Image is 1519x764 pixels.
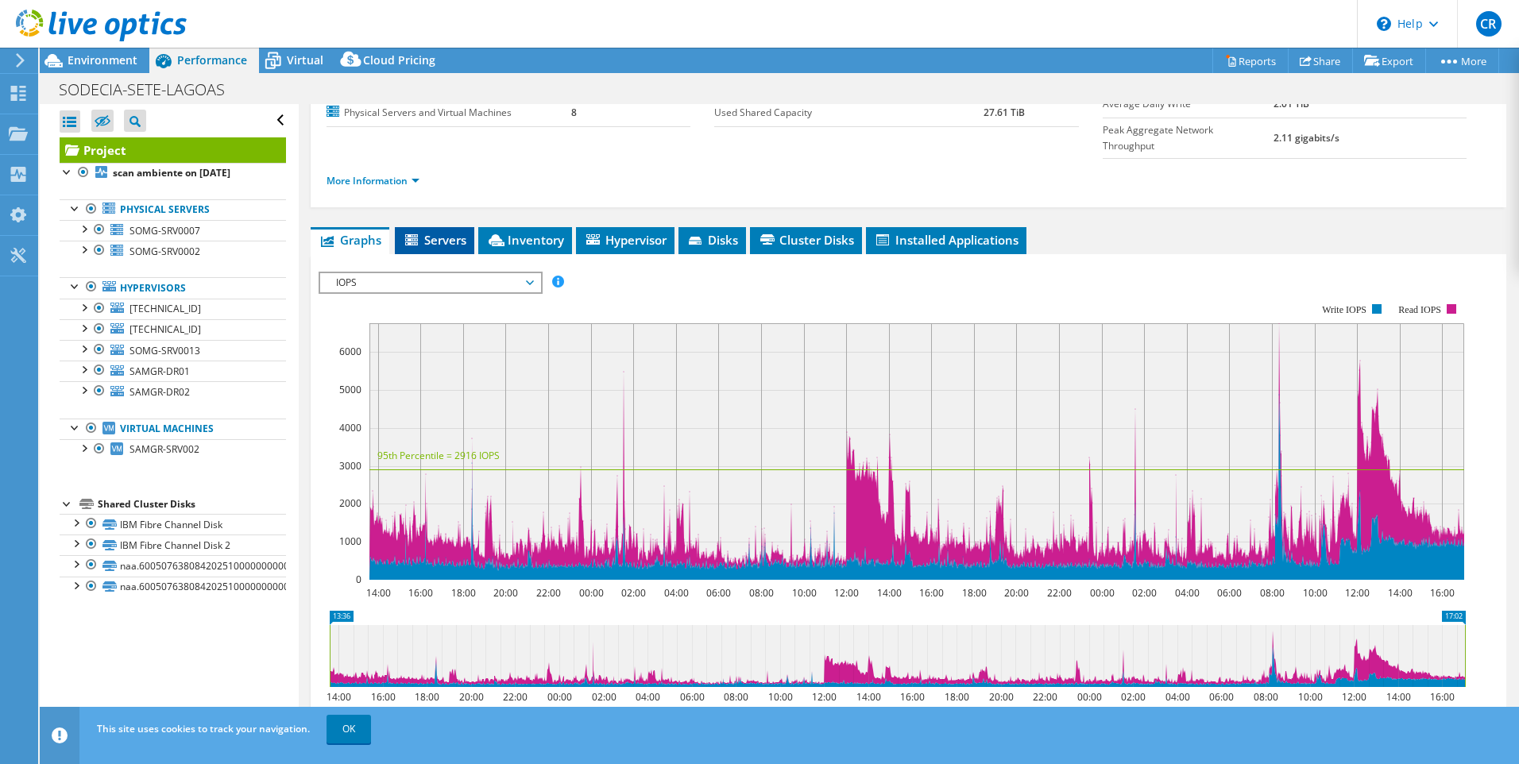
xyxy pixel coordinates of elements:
text: 18:00 [944,690,968,704]
h1: SODECIA-SETE-LAGOAS [52,81,249,98]
text: 14:00 [1387,586,1412,600]
label: Peak Aggregate Network Throughput [1103,122,1274,154]
span: Virtual [287,52,323,68]
text: 08:00 [1253,690,1277,704]
text: 95th Percentile = 2916 IOPS [377,449,500,462]
text: Write IOPS [1322,304,1366,315]
text: 14:00 [1386,690,1410,704]
text: 16:00 [899,690,924,704]
b: 27.61 TiB [984,106,1025,119]
text: 18:00 [414,690,439,704]
a: Virtual Machines [60,419,286,439]
text: 12:00 [811,690,836,704]
a: SOMG-SRV0013 [60,340,286,361]
text: 14:00 [326,690,350,704]
b: scan ambiente on [DATE] [113,166,230,179]
span: SAMGR-DR01 [129,365,190,378]
span: Hypervisor [584,232,667,248]
a: SOMG-SRV0002 [60,241,286,261]
text: 16:00 [370,690,395,704]
a: More Information [327,174,419,187]
text: 22:00 [1032,690,1057,704]
text: 16:00 [1429,586,1454,600]
text: 04:00 [635,690,659,704]
span: SAMGR-DR02 [129,385,190,399]
a: scan ambiente on [DATE] [60,163,286,183]
text: 20:00 [458,690,483,704]
a: SAMGR-DR02 [60,381,286,402]
span: IOPS [328,273,532,292]
span: CR [1476,11,1502,37]
span: [TECHNICAL_ID] [129,302,201,315]
text: 02:00 [1120,690,1145,704]
span: SOMG-SRV0002 [129,245,200,258]
label: Average Daily Write [1103,96,1274,112]
a: SAMGR-SRV002 [60,439,286,460]
span: This site uses cookies to track your navigation. [97,722,310,735]
a: [TECHNICAL_ID] [60,319,286,340]
text: 06:00 [705,586,730,600]
text: 14:00 [856,690,880,704]
text: 04:00 [663,586,688,600]
span: Cluster Disks [758,232,854,248]
text: 02:00 [620,586,645,600]
text: 16:00 [408,586,432,600]
span: Performance [177,52,247,68]
a: Hypervisors [60,277,286,298]
a: Project [60,137,286,163]
svg: \n [1377,17,1391,31]
a: naa.60050763808420251000000000000001 [60,577,286,597]
text: 2000 [339,496,361,510]
text: 00:00 [547,690,571,704]
text: 22:00 [1046,586,1071,600]
text: 06:00 [1216,586,1241,600]
span: [TECHNICAL_ID] [129,322,201,336]
text: 12:00 [1341,690,1366,704]
text: 02:00 [591,690,616,704]
text: 08:00 [748,586,773,600]
text: 22:00 [535,586,560,600]
text: 10:00 [1302,586,1327,600]
text: 5000 [339,383,361,396]
text: 18:00 [961,586,986,600]
b: 8 [571,106,577,119]
a: Physical Servers [60,199,286,220]
a: Share [1288,48,1353,73]
text: 12:00 [1344,586,1369,600]
b: 2.01 TiB [1274,97,1309,110]
text: 4000 [339,421,361,434]
text: 22:00 [502,690,527,704]
text: 16:00 [918,586,943,600]
text: 10:00 [791,586,816,600]
div: Shared Cluster Disks [98,495,286,514]
text: 16:00 [1429,690,1454,704]
text: 04:00 [1165,690,1189,704]
text: 12:00 [833,586,858,600]
a: OK [327,715,371,743]
a: IBM Fibre Channel Disk 2 [60,534,286,555]
text: 20:00 [988,690,1013,704]
text: 04:00 [1174,586,1199,600]
span: SAMGR-SRV002 [129,442,199,456]
text: 1000 [339,534,361,548]
span: Servers [403,232,466,248]
text: 10:00 [767,690,792,704]
a: More [1425,48,1499,73]
span: Disks [686,232,738,248]
label: Used Shared Capacity [714,105,984,121]
span: Environment [68,52,137,68]
a: [TECHNICAL_ID] [60,299,286,319]
text: 0 [356,573,361,586]
b: 2.11 gigabits/s [1274,131,1339,145]
text: 00:00 [1089,586,1114,600]
text: 3000 [339,459,361,473]
text: 00:00 [578,586,603,600]
text: 6000 [339,345,361,358]
span: Inventory [486,232,564,248]
label: Physical Servers and Virtual Machines [327,105,571,121]
span: SOMG-SRV0007 [129,224,200,237]
text: 14:00 [365,586,390,600]
span: SOMG-SRV0013 [129,344,200,357]
text: 06:00 [1208,690,1233,704]
text: 20:00 [493,586,517,600]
